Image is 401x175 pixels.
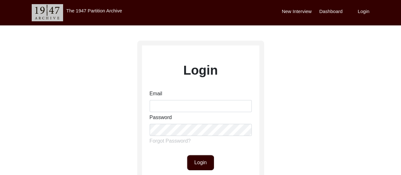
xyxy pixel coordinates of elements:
[150,137,191,145] label: Forgot Password?
[66,8,122,13] label: The 1947 Partition Archive
[150,90,162,98] label: Email
[282,8,312,15] label: New Interview
[358,8,369,15] label: Login
[319,8,342,15] label: Dashboard
[183,61,218,80] label: Login
[187,155,214,170] button: Login
[150,114,172,121] label: Password
[32,4,63,21] img: header-logo.png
